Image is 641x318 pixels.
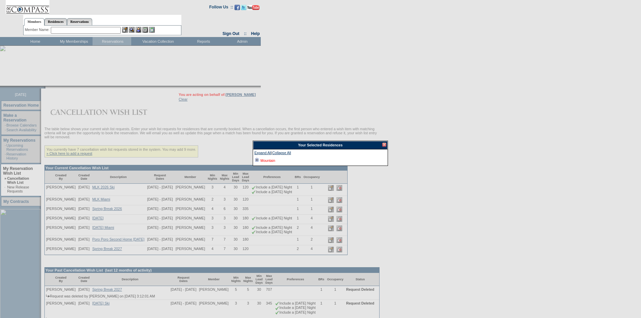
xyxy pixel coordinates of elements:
[24,18,45,26] a: Members
[260,158,275,163] a: Mountain
[254,151,271,157] a: Expand All
[149,27,155,33] img: b_calculator.gif
[142,27,148,33] img: Reservations
[235,5,240,10] img: Become our fan on Facebook
[129,27,135,33] img: View
[247,7,259,11] a: Subscribe to our YouTube Channel
[253,141,388,149] div: Your Selected Residences
[136,27,141,33] img: Impersonate
[44,18,67,25] a: Residences
[235,7,240,11] a: Become our fan on Facebook
[241,7,246,11] a: Follow us on Twitter
[254,151,386,157] div: |
[247,5,259,10] img: Subscribe to our YouTube Channel
[122,27,128,33] img: b_edit.gif
[222,31,239,36] a: Sign Out
[244,31,247,36] span: ::
[272,151,291,157] a: Collapse All
[67,18,92,25] a: Reservations
[209,4,233,12] td: Follow Us ::
[241,5,246,10] img: Follow us on Twitter
[25,27,51,33] div: Member Name:
[251,31,260,36] a: Help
